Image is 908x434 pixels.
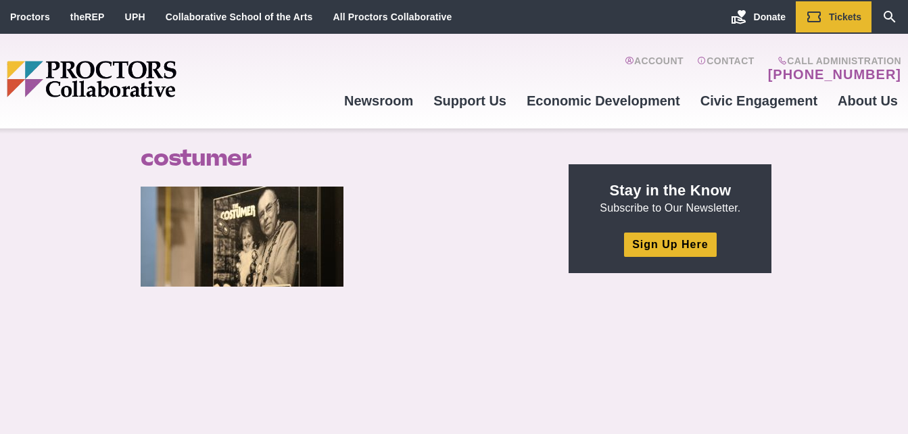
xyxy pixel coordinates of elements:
[754,11,786,22] span: Donate
[697,55,755,82] a: Contact
[333,11,452,22] a: All Proctors Collaborative
[517,82,690,119] a: Economic Development
[7,61,281,97] img: Proctors logo
[764,55,901,66] span: Call Administration
[624,233,716,256] a: Sign Up Here
[610,182,732,199] strong: Stay in the Know
[166,11,313,22] a: Collaborative School of the Arts
[796,1,871,32] a: Tickets
[125,11,145,22] a: UPH
[871,1,908,32] a: Search
[423,82,517,119] a: Support Us
[768,66,901,82] a: [PHONE_NUMBER]
[625,55,684,82] a: Account
[690,82,828,119] a: Civic Engagement
[141,145,538,170] h1: costumer
[585,180,755,216] p: Subscribe to Our Newsletter.
[828,82,908,119] a: About Us
[334,82,423,119] a: Newsroom
[721,1,796,32] a: Donate
[70,11,105,22] a: theREP
[829,11,861,22] span: Tickets
[10,11,50,22] a: Proctors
